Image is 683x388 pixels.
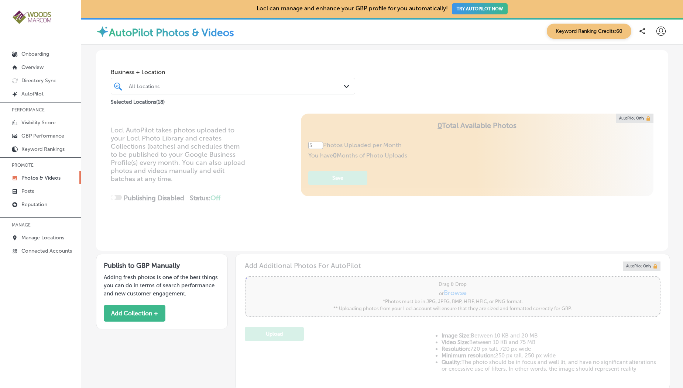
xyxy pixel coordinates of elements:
p: Posts [21,188,34,194]
p: AutoPilot [21,91,44,97]
p: Selected Locations ( 18 ) [111,96,165,105]
p: GBP Performance [21,133,64,139]
span: Business + Location [111,69,355,76]
img: 4a29b66a-e5ec-43cd-850c-b989ed1601aaLogo_Horizontal_BerryOlive_1000.jpg [12,10,52,25]
p: Keyword Rankings [21,146,65,152]
p: Connected Accounts [21,248,72,254]
div: All Locations [129,83,344,89]
button: TRY AUTOPILOT NOW [452,3,508,14]
p: Onboarding [21,51,49,57]
p: Directory Sync [21,77,56,84]
p: Visibility Score [21,119,56,126]
p: Manage Locations [21,235,64,241]
img: autopilot-icon [96,25,109,38]
p: Adding fresh photos is one of the best things you can do in terms of search performance and new c... [104,273,220,298]
label: AutoPilot Photos & Videos [109,27,234,39]
p: Photos & Videos [21,175,61,181]
p: Overview [21,64,44,70]
button: Add Collection + [104,305,165,322]
h3: Publish to GBP Manually [104,261,220,270]
span: Keyword Ranking Credits: 60 [547,24,631,39]
p: Reputation [21,201,47,208]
